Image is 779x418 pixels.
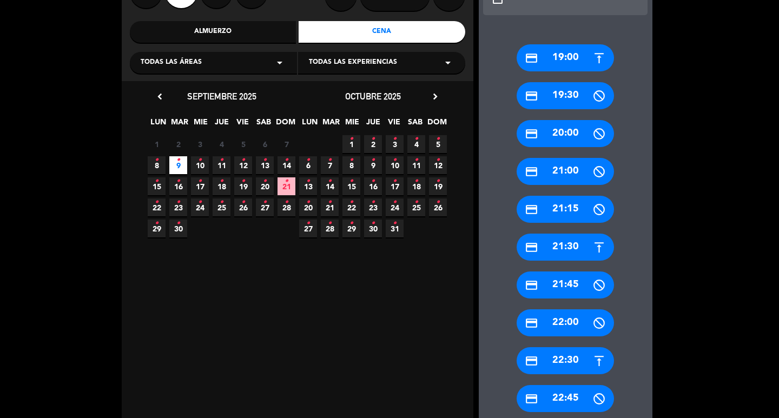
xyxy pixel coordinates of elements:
span: VIE [234,116,252,134]
span: 29 [342,220,360,237]
i: • [393,172,397,190]
span: 2 [364,135,382,153]
span: 26 [429,198,447,216]
span: 15 [342,177,360,195]
i: • [371,194,375,211]
span: 24 [191,198,209,216]
span: septiembre 2025 [187,91,256,102]
span: 16 [364,177,382,195]
i: • [285,194,288,211]
span: 20 [299,198,317,216]
span: 10 [191,156,209,174]
span: 7 [321,156,339,174]
span: 29 [148,220,166,237]
span: SAB [406,116,424,134]
i: • [155,194,159,211]
div: 22:30 [517,347,614,374]
i: • [285,172,288,190]
i: • [198,194,202,211]
span: 3 [191,135,209,153]
span: 1 [148,135,166,153]
span: 17 [386,177,404,195]
i: • [155,172,159,190]
span: LUN [149,116,167,134]
span: 30 [169,220,187,237]
i: • [414,130,418,148]
i: • [371,130,375,148]
span: 5 [234,135,252,153]
i: • [393,151,397,169]
i: chevron_left [154,91,166,102]
span: 6 [256,135,274,153]
div: Cena [299,21,465,43]
i: • [328,215,332,232]
span: 20 [256,177,274,195]
span: 9 [364,156,382,174]
i: • [306,215,310,232]
span: 4 [213,135,230,153]
i: • [176,172,180,190]
div: 21:45 [517,271,614,298]
i: • [306,151,310,169]
span: 13 [256,156,274,174]
i: • [220,151,223,169]
span: 19 [429,177,447,195]
span: 24 [386,198,404,216]
i: • [220,194,223,211]
i: • [349,215,353,232]
span: 19 [234,177,252,195]
i: • [349,194,353,211]
i: • [349,130,353,148]
span: 23 [169,198,187,216]
span: 18 [407,177,425,195]
span: 13 [299,177,317,195]
i: • [436,130,440,148]
span: 22 [342,198,360,216]
div: 21:00 [517,158,614,185]
i: • [349,172,353,190]
div: 22:45 [517,385,614,412]
span: octubre 2025 [345,91,401,102]
i: • [371,172,375,190]
i: credit_card [525,203,538,216]
span: Todas las experiencias [309,57,397,68]
div: 19:00 [517,44,614,71]
span: 9 [169,156,187,174]
i: • [198,172,202,190]
i: • [436,194,440,211]
i: credit_card [525,278,538,292]
span: MAR [322,116,340,134]
i: • [393,215,397,232]
i: • [241,151,245,169]
span: JUE [364,116,382,134]
span: JUE [213,116,230,134]
span: 21 [321,198,339,216]
i: credit_card [525,51,538,65]
i: • [349,151,353,169]
span: 11 [407,156,425,174]
span: 27 [256,198,274,216]
span: VIE [385,116,403,134]
i: • [414,151,418,169]
span: 7 [278,135,295,153]
i: • [176,194,180,211]
i: • [393,130,397,148]
span: 27 [299,220,317,237]
i: credit_card [525,89,538,103]
i: • [371,151,375,169]
span: DOM [276,116,294,134]
i: • [198,151,202,169]
i: • [263,151,267,169]
span: 3 [386,135,404,153]
span: 8 [342,156,360,174]
span: 17 [191,177,209,195]
i: credit_card [525,127,538,141]
i: credit_card [525,241,538,254]
div: 20:00 [517,120,614,147]
span: 22 [148,198,166,216]
span: 25 [407,198,425,216]
i: • [285,151,288,169]
span: 31 [386,220,404,237]
i: • [393,194,397,211]
i: credit_card [525,165,538,178]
